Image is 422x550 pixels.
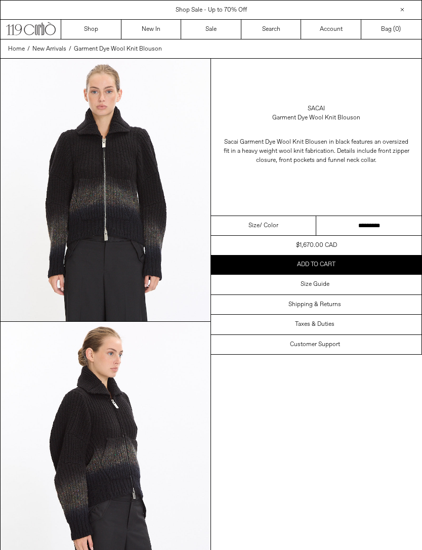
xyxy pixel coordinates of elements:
[301,281,329,288] h3: Size Guide
[241,20,302,39] a: Search
[296,241,337,250] div: $1,670.00 CAD
[121,20,182,39] a: New In
[32,45,66,53] span: New Arrivals
[8,45,25,54] a: Home
[32,45,66,54] a: New Arrivals
[248,221,260,230] span: Size
[308,104,325,113] a: Sacai
[290,341,340,348] h3: Customer Support
[272,113,360,122] div: Garment Dye Wool Knit Blouson
[74,45,162,54] a: Garment Dye Wool Knit Blouson
[27,45,30,54] span: /
[395,25,399,33] span: 0
[395,25,401,34] span: )
[176,6,247,14] a: Shop Sale - Up to 70% Off
[288,301,341,308] h3: Shipping & Returns
[260,221,278,230] span: / Color
[181,20,241,39] a: Sale
[211,255,421,274] button: Add to cart
[361,20,421,39] a: Bag ()
[8,45,25,53] span: Home
[301,20,361,39] a: Account
[1,59,210,321] img: Corbo-09-09-2516143_1800x1800.jpg
[74,45,162,53] span: Garment Dye Wool Knit Blouson
[295,321,334,328] h3: Taxes & Duties
[221,133,411,170] p: Sacai Garment Dye Wool Knit Blousen in black features an oversized fit in a heavy weight wool kni...
[297,261,335,269] span: Add to cart
[61,20,121,39] a: Shop
[69,45,71,54] span: /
